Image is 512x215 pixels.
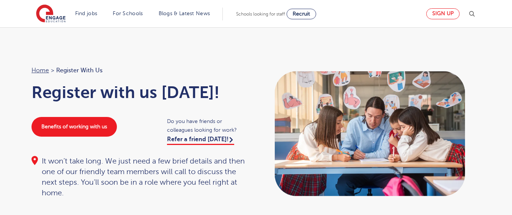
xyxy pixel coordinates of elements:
[159,11,210,16] a: Blogs & Latest News
[167,117,249,134] span: Do you have friends or colleagues looking for work?
[75,11,98,16] a: Find jobs
[113,11,143,16] a: For Schools
[36,5,66,23] img: Engage Education
[32,117,117,137] a: Benefits of working with us
[32,65,249,75] nav: breadcrumb
[32,156,249,198] div: It won’t take long. We just need a few brief details and then one of our friendly team members wi...
[51,67,54,74] span: >
[167,136,234,145] a: Refer a friend [DATE]!
[32,67,49,74] a: Home
[293,11,310,17] span: Recruit
[32,83,249,102] h1: Register with us [DATE]!
[236,11,285,17] span: Schools looking for staff
[56,65,102,75] span: Register with us
[426,8,460,19] a: Sign up
[287,9,316,19] a: Recruit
